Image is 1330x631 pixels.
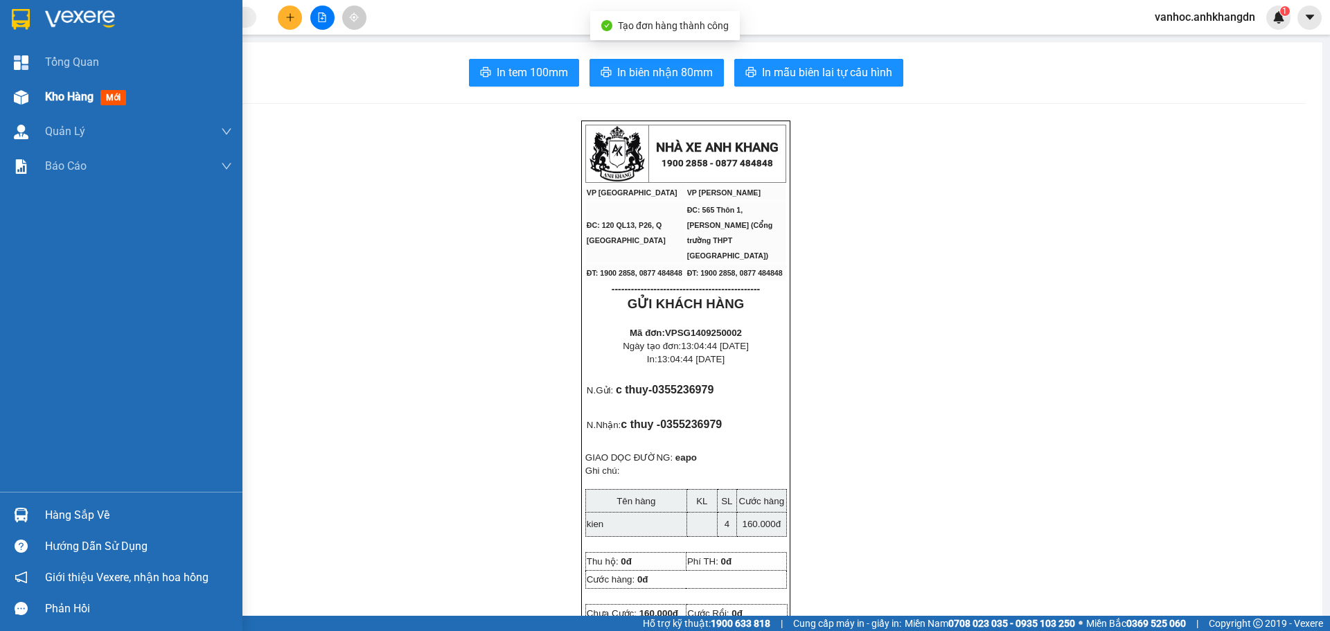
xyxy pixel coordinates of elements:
img: warehouse-icon [14,125,28,139]
button: caret-down [1297,6,1322,30]
span: 4 [725,519,729,529]
span: file-add [317,12,327,22]
span: aim [349,12,359,22]
span: ĐT: 1900 2858, 0877 484848 [687,269,783,277]
img: icon-new-feature [1273,11,1285,24]
img: logo [589,126,645,181]
div: Hướng dẫn sử dụng [45,536,232,557]
span: | [1196,616,1198,631]
span: printer [480,66,491,80]
button: plus [278,6,302,30]
strong: 1900 2858 - 0877 484848 [662,158,773,168]
span: 13:04:44 [DATE] [681,341,749,351]
span: VP [PERSON_NAME] [687,188,761,197]
span: VPSG1409250002 [665,328,742,338]
span: Phí TH: [687,556,718,567]
span: N.Nhận: [587,420,621,430]
span: notification [15,571,28,584]
button: printerIn tem 100mm [469,59,579,87]
button: printerIn mẫu biên lai tự cấu hình [734,59,903,87]
span: Cung cấp máy in - giấy in: [793,616,901,631]
span: Tên hàng [617,496,655,506]
span: Miền Nam [905,616,1075,631]
span: Tổng Quan [45,53,99,71]
span: In biên nhận 80mm [617,64,713,81]
div: Phản hồi [45,598,232,619]
span: ĐC: 565 Thôn 1, [PERSON_NAME] (Cổng trường THPT [GEOGRAPHIC_DATA]) [687,206,773,260]
span: Quản Lý [45,123,85,140]
span: down [221,126,232,137]
span: 0355236979 [660,418,722,430]
span: copyright [1253,619,1263,628]
span: 0đ [621,556,632,567]
img: logo-vxr [12,9,30,30]
img: dashboard-icon [14,55,28,70]
img: warehouse-icon [14,90,28,105]
span: GIAO DỌC ĐƯỜNG: [585,452,673,463]
strong: GỬI KHÁCH HÀNG [628,296,744,311]
span: c thuy [616,384,648,396]
span: 160.000đ [742,519,781,529]
button: aim [342,6,366,30]
img: warehouse-icon [14,508,28,522]
span: ---------------------------------------------- [612,283,760,294]
span: In tem 100mm [497,64,568,81]
span: Miền Bắc [1086,616,1186,631]
span: Tạo đơn hàng thành công [618,20,729,31]
span: | [781,616,783,631]
sup: 1 [1280,6,1290,16]
span: Thu hộ: [587,556,619,567]
button: printerIn biên nhận 80mm [589,59,724,87]
span: 1 [1282,6,1287,16]
span: Chưa Cước: [587,608,678,619]
span: kien [587,519,603,529]
span: ĐC: 120 QL13, P26, Q [GEOGRAPHIC_DATA] [587,221,666,245]
span: VP [GEOGRAPHIC_DATA] [587,188,677,197]
strong: 0708 023 035 - 0935 103 250 [948,618,1075,629]
span: Báo cáo [45,157,87,175]
span: vanhoc.anhkhangdn [1144,8,1266,26]
span: down [221,161,232,172]
span: ⚪️ [1079,621,1083,626]
span: N.Gửi: [587,385,613,396]
img: solution-icon [14,159,28,174]
span: In mẫu biên lai tự cấu hình [762,64,892,81]
span: Cước hàng [738,496,784,506]
strong: 0369 525 060 [1126,618,1186,629]
span: mới [100,90,126,105]
span: - [648,384,713,396]
span: 0đ [721,556,732,567]
strong: Mã đơn: [630,328,742,338]
span: check-circle [601,20,612,31]
span: Hỗ trợ kỹ thuật: [643,616,770,631]
span: In: [647,354,725,364]
button: file-add [310,6,335,30]
span: plus [285,12,295,22]
span: Giới thiệu Vexere, nhận hoa hồng [45,569,209,586]
span: Kho hàng [45,90,94,103]
span: KL [696,496,707,506]
span: SL [721,496,732,506]
span: Cước Rồi: [687,608,743,619]
span: 13:04:44 [DATE] [657,354,725,364]
span: 160.000đ [639,608,678,619]
span: question-circle [15,540,28,553]
div: Hàng sắp về [45,505,232,526]
span: 0355236979 [652,384,713,396]
span: c thuy - [621,418,722,430]
span: ĐT: 1900 2858, 0877 484848 [587,269,682,277]
span: eapo [675,452,697,463]
span: printer [745,66,756,80]
span: 0đ [731,608,743,619]
span: message [15,602,28,615]
span: printer [601,66,612,80]
strong: 1900 633 818 [711,618,770,629]
span: Cước hàng: [587,574,635,585]
span: caret-down [1304,11,1316,24]
span: Ngày tạo đơn: [623,341,749,351]
span: 0đ [637,574,648,585]
span: Ghi chú: [585,465,620,476]
strong: NHÀ XE ANH KHANG [656,140,779,155]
